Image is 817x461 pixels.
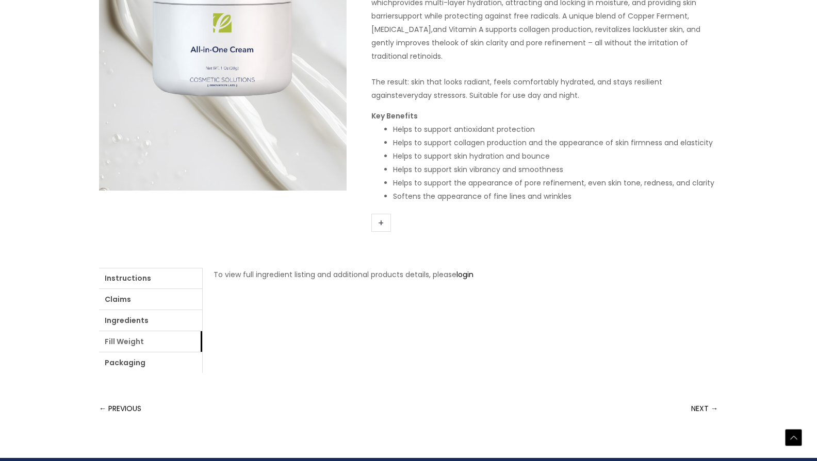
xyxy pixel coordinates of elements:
[99,331,202,352] a: Fill Weight
[393,176,718,190] li: Helps to support the appearance of pore refinement, even skin tone, redness, and clarity
[456,269,473,280] a: login
[371,24,700,48] span: and Vitamin A supports collagen production, revitalizes lackluster skin, and gently improves the
[393,163,718,176] li: Helps to support skin vibrancy and smoothness
[371,111,418,121] strong: Key Benefits
[393,190,718,203] li: Softens the appearance of fine lines and wrinkles
[371,38,688,61] span: look of skin clarity and pore refinement – all without the irritation of traditional retinoids.
[99,268,202,288] a: Instructions
[371,11,689,35] span: support while protecting against free radicals. A unique blend of Copper Ferment, [MEDICAL_DATA],
[99,310,202,331] a: Ingredients
[371,214,391,232] a: +
[371,77,662,100] span: The result: skin that looks radiant, feels comfortably hydrated, and stays resilient against
[393,149,718,163] li: Helps to support skin hydration and bounce
[398,90,579,100] span: everyday stressors. Suitable for use day and night.
[99,289,202,310] a: Claims
[99,352,202,373] a: Packaging
[99,398,141,419] a: ← PREVIOUS
[393,123,718,136] li: Helps to support antioxidant protection
[691,398,718,419] a: NEXT →
[214,268,707,281] p: To view full ingredient listing and additional products details, please
[393,136,718,149] li: Helps to support collagen production and the appearance of skin firmness and elasticity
